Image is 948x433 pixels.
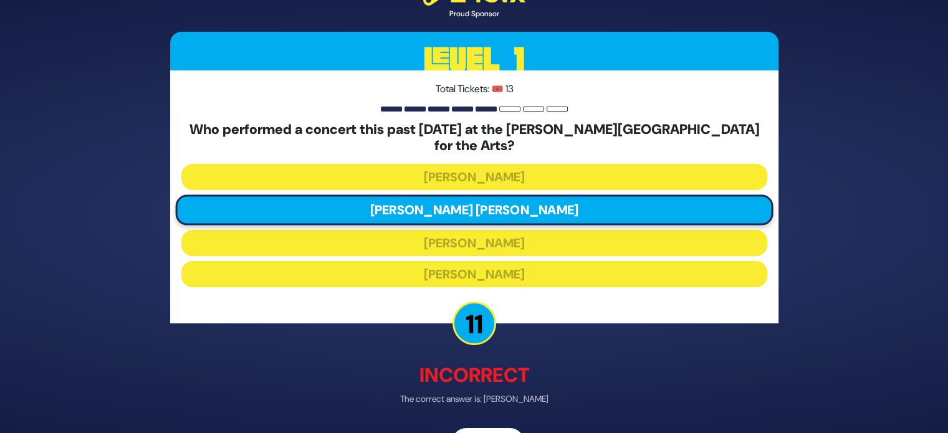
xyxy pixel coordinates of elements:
button: [PERSON_NAME] [181,164,767,190]
button: [PERSON_NAME] [181,230,767,256]
h5: Who performed a concert this past [DATE] at the [PERSON_NAME][GEOGRAPHIC_DATA] for the Arts? [181,121,767,154]
p: Incorrect [170,360,778,390]
p: The correct answer is: [PERSON_NAME] [170,393,778,406]
h3: Level 1 [170,31,778,87]
div: Proud Sponsor [418,7,530,19]
button: [PERSON_NAME] [181,261,767,287]
p: 11 [452,302,496,345]
p: Total Tickets: 🎟️ 13 [181,81,767,96]
button: [PERSON_NAME] [PERSON_NAME] [175,195,773,226]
